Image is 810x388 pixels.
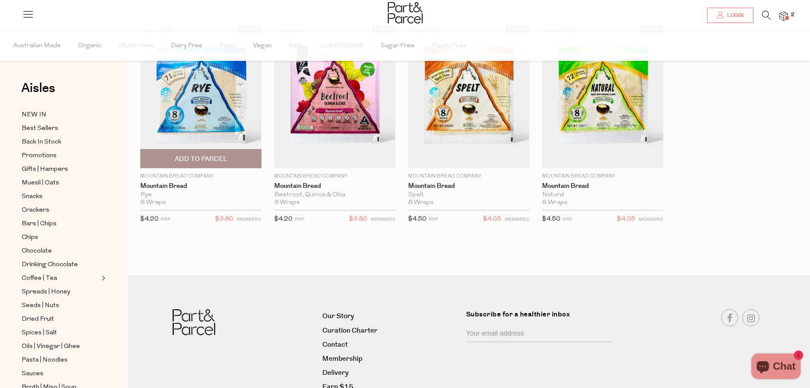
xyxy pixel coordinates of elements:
a: Promotions [22,150,99,161]
div: Spelt [408,191,529,199]
a: Delivery [322,367,460,379]
a: Seeds | Nuts [22,300,99,311]
img: Mountain Bread [140,25,261,168]
a: Login [707,8,753,23]
small: MEMBERS [639,217,663,222]
a: Muesli | Oats [22,178,99,188]
span: Spreads | Honey [22,287,70,297]
span: NEW IN [22,110,46,120]
span: Chocolate [22,246,52,256]
label: Subscribe for a healthier inbox [466,309,616,326]
span: Muesli | Oats [22,178,59,188]
small: RRP [161,217,171,222]
span: 8 Wraps [542,199,568,207]
span: 2 [789,11,796,19]
span: Pasta | Noodles [22,355,68,365]
img: Part&Parcel [173,309,215,335]
a: Pasta | Noodles [22,355,99,365]
span: Sugar Free [381,31,415,61]
p: Mountain Bread Company [542,172,663,180]
a: Mountain Bread [274,182,395,190]
span: Add To Parcel [175,155,227,164]
span: Australian Made [13,31,61,61]
p: Mountain Bread Company [408,172,529,180]
a: Coffee | Tea [22,273,99,284]
span: Organic [78,31,102,61]
span: Snacks [22,192,43,202]
img: Mountain Bread [274,25,395,168]
a: Mountain Bread [140,182,261,190]
span: Plastic Free [432,31,467,61]
span: $4.20 [274,216,293,222]
span: $4.20 [140,216,159,222]
a: Chips [22,232,99,243]
span: Gifts | Hampers [22,164,68,175]
p: Mountain Bread Company [274,172,395,180]
a: Sauces [22,368,99,379]
span: Dairy Free [171,31,202,61]
a: Our Story [322,310,460,322]
small: RRP [429,217,438,222]
span: Spices | Salt [22,328,57,338]
span: Chips [22,233,38,243]
a: Curation Charter [322,325,460,336]
span: Crackers [22,205,49,216]
span: $3.80 [215,214,233,225]
span: Promotions [22,151,57,161]
a: Spreads | Honey [22,287,99,297]
div: Beetroot, Quinoa & Chia [274,191,395,199]
img: Mountain Bread [542,25,663,168]
span: Coffee | Tea [22,273,57,284]
span: Best Sellers [22,124,58,134]
a: Best Sellers [22,123,99,134]
span: $3.80 [349,214,367,225]
small: MEMBERS [371,217,395,222]
span: $4.05 [483,214,501,225]
div: Natural [542,191,663,199]
span: Dried Fruit [22,314,54,325]
span: 8 Wraps [274,199,300,207]
a: Back In Stock [22,137,99,147]
span: Gluten Free [119,31,154,61]
img: Part&Parcel [388,2,423,23]
a: NEW IN [22,109,99,120]
span: Keto [289,31,304,61]
span: Bars | Chips [22,219,57,229]
a: Aisles [21,82,55,103]
span: Seeds | Nuts [22,301,59,311]
span: Drinking Chocolate [22,260,78,270]
span: Back In Stock [22,137,61,147]
a: Spices | Salt [22,328,99,338]
span: 8 Wraps [140,199,166,207]
a: Snacks [22,191,99,202]
span: 8 Wraps [408,199,434,207]
small: MEMBERS [505,217,529,222]
span: $4.50 [542,216,560,222]
img: Mountain Bread [408,25,529,168]
button: Add To Parcel [140,149,261,168]
a: Oils | Vinegar | Ghee [22,341,99,352]
small: RRP [563,217,572,222]
span: Login [725,12,744,19]
a: Crackers [22,205,99,216]
a: Chocolate [22,246,99,256]
input: Your email address [466,326,611,342]
a: Membership [322,353,460,365]
inbox-online-store-chat: Shopify online store chat [749,354,803,381]
a: Contact [322,339,460,351]
span: Aisles [21,79,55,98]
small: MEMBERS [237,217,261,222]
span: $4.50 [408,216,426,222]
span: $4.05 [617,214,635,225]
a: 2 [779,11,788,20]
small: RRP [295,217,304,222]
div: Rye [140,191,261,199]
p: Mountain Bread Company [140,172,261,180]
span: Sauces [22,369,43,379]
a: Mountain Bread [408,182,529,190]
span: Low FODMAP [321,31,364,61]
a: Drinking Chocolate [22,259,99,270]
button: Expand/Collapse Coffee | Tea [99,273,105,283]
a: Gifts | Hampers [22,164,99,175]
span: Paleo [219,31,236,61]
